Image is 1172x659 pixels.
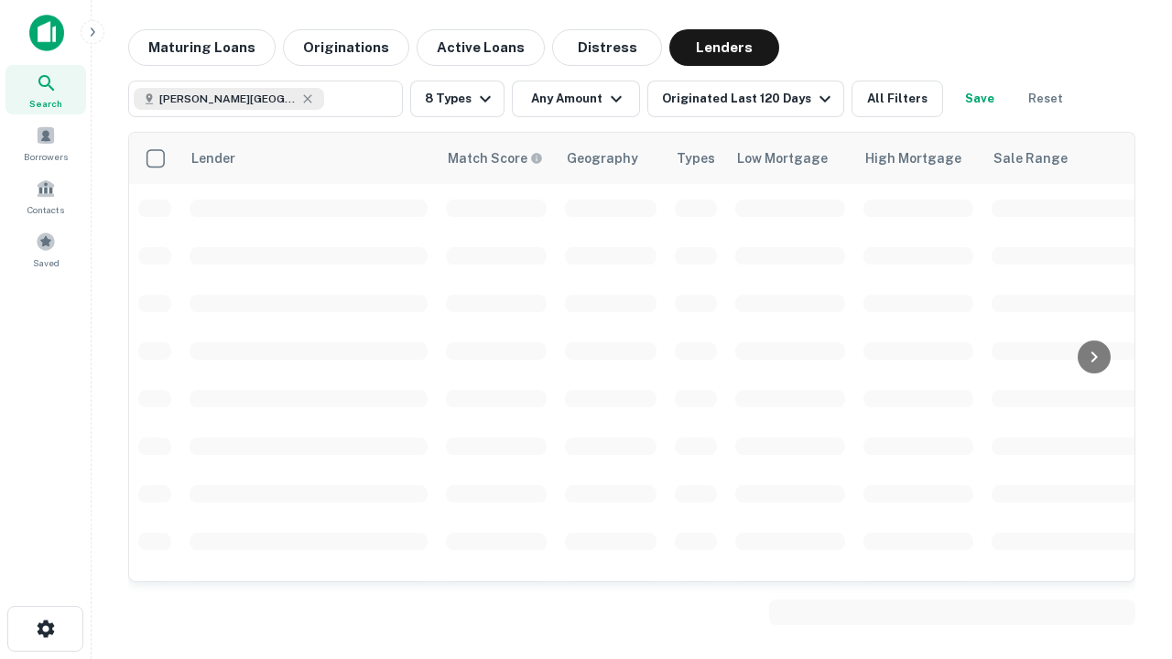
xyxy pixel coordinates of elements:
[437,133,556,184] th: Capitalize uses an advanced AI algorithm to match your search with the best lender. The match sco...
[993,147,1068,169] div: Sale Range
[410,81,505,117] button: 8 Types
[567,147,638,169] div: Geography
[5,118,86,167] a: Borrowers
[647,81,844,117] button: Originated Last 120 Days
[512,81,640,117] button: Any Amount
[737,147,828,169] div: Low Mortgage
[24,149,68,164] span: Borrowers
[662,88,836,110] div: Originated Last 120 Days
[27,202,64,217] span: Contacts
[556,133,666,184] th: Geography
[180,133,437,184] th: Lender
[283,29,409,66] button: Originations
[33,255,60,270] span: Saved
[950,81,1009,117] button: Save your search to get updates of matches that match your search criteria.
[982,133,1147,184] th: Sale Range
[29,96,62,111] span: Search
[5,171,86,221] a: Contacts
[191,147,235,169] div: Lender
[159,91,297,107] span: [PERSON_NAME][GEOGRAPHIC_DATA], [GEOGRAPHIC_DATA]
[417,29,545,66] button: Active Loans
[5,65,86,114] a: Search
[5,224,86,274] a: Saved
[448,148,543,168] div: Capitalize uses an advanced AI algorithm to match your search with the best lender. The match sco...
[1080,454,1172,542] iframe: Chat Widget
[865,147,961,169] div: High Mortgage
[448,148,539,168] h6: Match Score
[852,81,943,117] button: All Filters
[1016,81,1075,117] button: Reset
[669,29,779,66] button: Lenders
[854,133,982,184] th: High Mortgage
[726,133,854,184] th: Low Mortgage
[677,147,715,169] div: Types
[29,15,64,51] img: capitalize-icon.png
[552,29,662,66] button: Distress
[128,29,276,66] button: Maturing Loans
[666,133,726,184] th: Types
